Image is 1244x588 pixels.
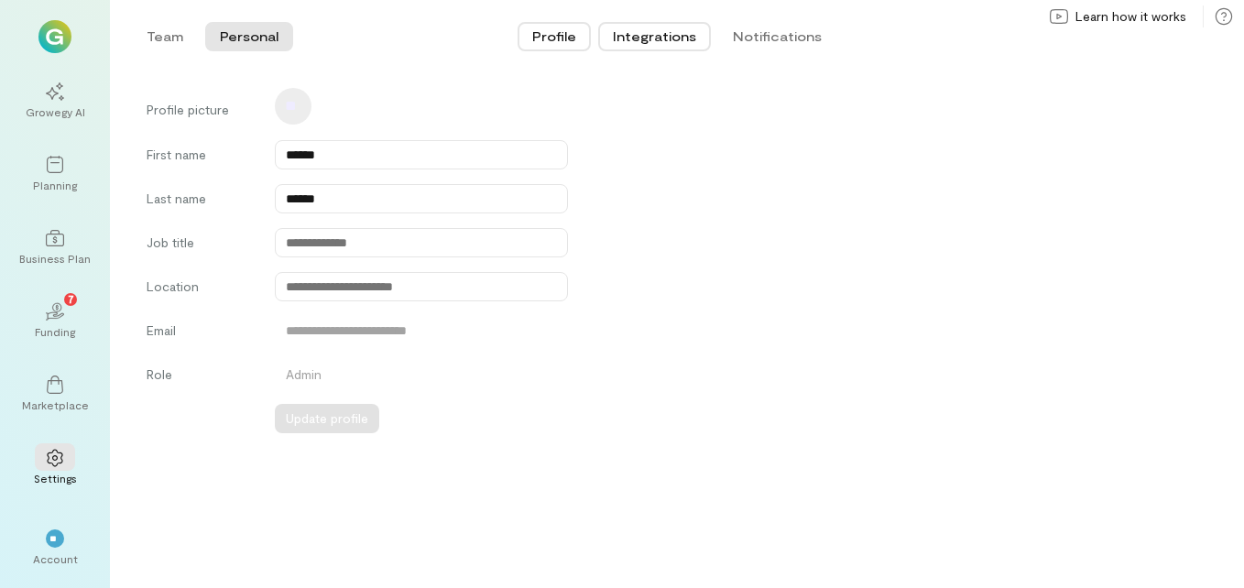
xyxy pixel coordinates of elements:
div: Funding [35,324,75,339]
a: Growegy AI [22,68,88,134]
div: Marketplace [22,397,89,412]
label: Role [147,365,256,389]
a: Marketplace [22,361,88,427]
a: Business Plan [22,214,88,280]
label: Email [147,321,256,345]
label: Last name [147,190,256,213]
button: Profile [518,22,591,51]
div: Growegy AI [26,104,85,119]
div: Settings [34,471,77,485]
label: Profile picture [147,93,256,125]
button: Update profile [275,404,379,433]
label: Location [147,278,256,301]
button: Notifications [718,22,836,51]
span: 7 [68,290,74,307]
label: First name [147,146,256,169]
div: Business Plan [19,251,91,266]
div: Admin [275,365,568,389]
span: Learn how it works [1075,7,1186,26]
label: Job title [147,234,256,257]
a: Planning [22,141,88,207]
button: Team [132,22,198,51]
a: Settings [22,434,88,500]
a: Funding [22,288,88,354]
div: Account [33,551,78,566]
div: Planning [33,178,77,192]
button: Personal [205,22,293,51]
button: Integrations [598,22,711,51]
